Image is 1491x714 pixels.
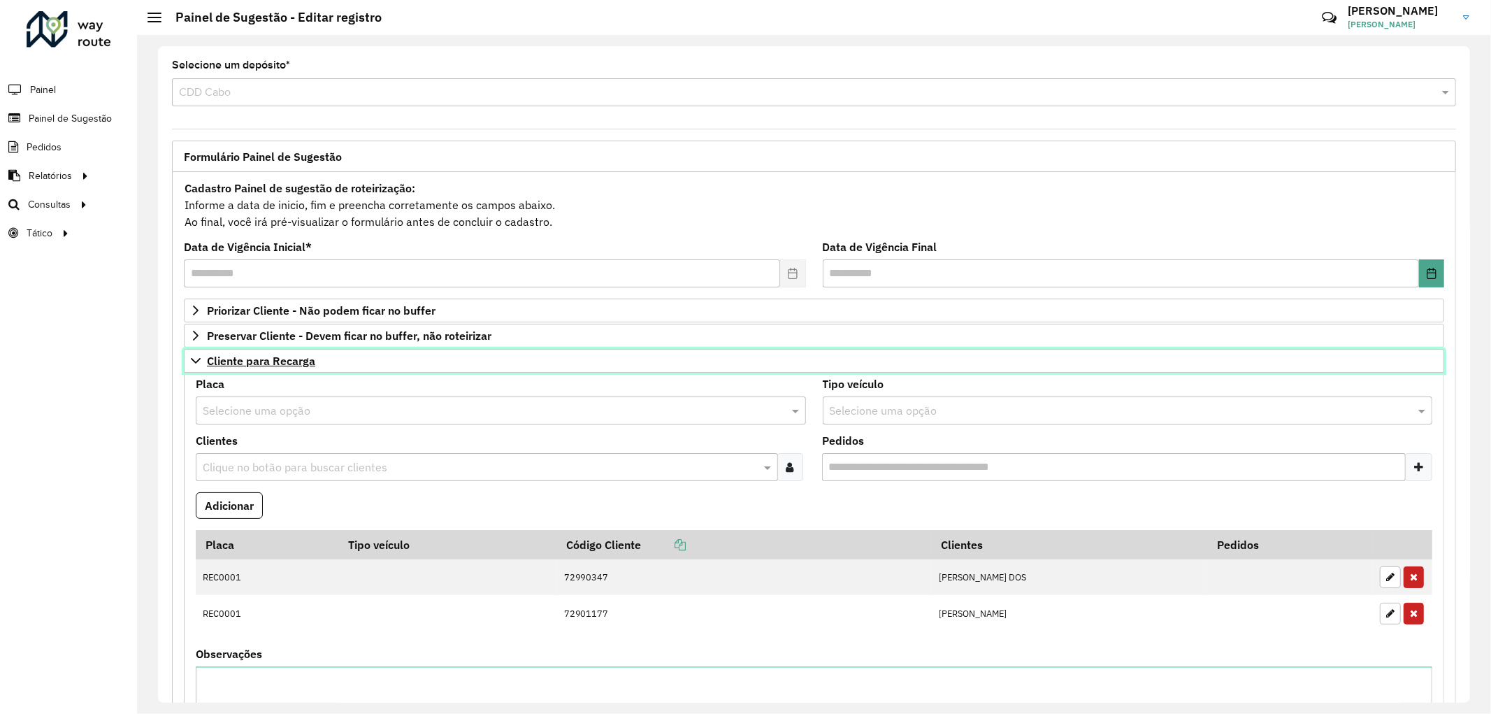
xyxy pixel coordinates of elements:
span: Cliente para Recarga [207,355,315,366]
span: [PERSON_NAME] [1348,18,1453,31]
span: Consultas [28,197,71,212]
span: Relatórios [29,169,72,183]
th: Placa [196,530,338,559]
button: Choose Date [1419,259,1444,287]
span: Pedidos [27,140,62,155]
h3: [PERSON_NAME] [1348,4,1453,17]
h2: Painel de Sugestão - Editar registro [161,10,382,25]
span: Priorizar Cliente - Não podem ficar no buffer [207,305,435,316]
td: REC0001 [196,559,338,596]
td: [PERSON_NAME] DOS [931,559,1207,596]
span: Formulário Painel de Sugestão [184,151,342,162]
label: Selecione um depósito [172,57,290,73]
label: Observações [196,645,262,662]
td: 72901177 [556,595,931,631]
a: Copiar [641,538,686,552]
label: Tipo veículo [823,376,884,392]
span: Painel [30,83,56,97]
th: Código Cliente [556,530,931,559]
label: Pedidos [823,432,865,449]
a: Cliente para Recarga [184,349,1444,373]
th: Clientes [931,530,1207,559]
th: Tipo veículo [338,530,556,559]
td: 72990347 [556,559,931,596]
a: Preservar Cliente - Devem ficar no buffer, não roteirizar [184,324,1444,348]
label: Data de Vigência Final [823,238,937,255]
label: Data de Vigência Inicial [184,238,312,255]
td: REC0001 [196,595,338,631]
div: Informe a data de inicio, fim e preencha corretamente os campos abaixo. Ao final, você irá pré-vi... [184,179,1444,231]
td: [PERSON_NAME] [931,595,1207,631]
a: Priorizar Cliente - Não podem ficar no buffer [184,299,1444,322]
button: Adicionar [196,492,263,519]
span: Painel de Sugestão [29,111,112,126]
label: Placa [196,376,224,392]
th: Pedidos [1207,530,1372,559]
strong: Cadastro Painel de sugestão de roteirização: [185,181,415,195]
a: Contato Rápido [1314,3,1344,33]
label: Clientes [196,432,238,449]
span: Tático [27,226,52,241]
span: Preservar Cliente - Devem ficar no buffer, não roteirizar [207,330,491,341]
